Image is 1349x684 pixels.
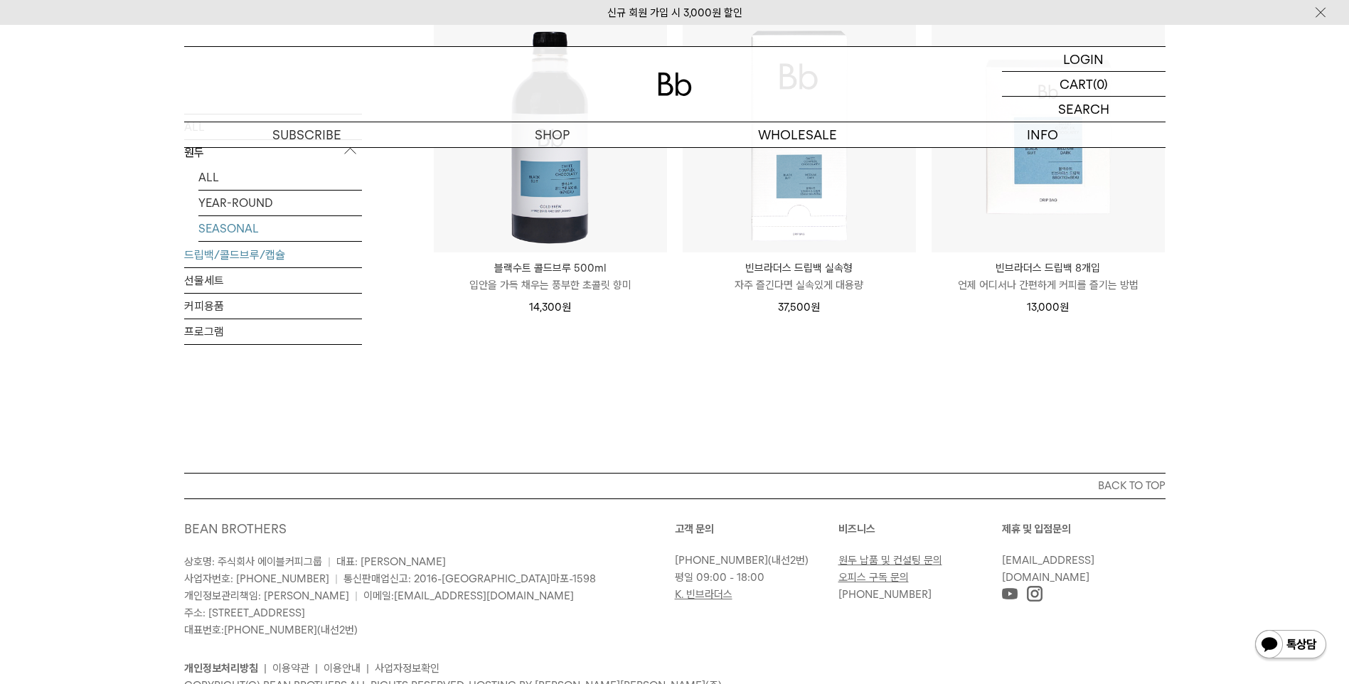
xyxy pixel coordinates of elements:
[184,662,258,675] a: 개인정보처리방침
[224,624,317,636] a: [PHONE_NUMBER]
[838,588,932,601] a: [PHONE_NUMBER]
[184,268,362,293] a: 선물세트
[675,554,768,567] a: [PHONE_NUMBER]
[184,140,362,166] p: 원두
[184,572,329,585] span: 사업자번호: [PHONE_NUMBER]
[932,260,1165,294] a: 빈브라더스 드립백 8개입 언제 어디서나 간편하게 커피를 즐기는 방법
[811,301,820,314] span: 원
[343,572,596,585] span: 통신판매업신고: 2016-[GEOGRAPHIC_DATA]마포-1598
[675,122,920,147] p: WHOLESALE
[562,301,571,314] span: 원
[1060,301,1069,314] span: 원
[1063,47,1104,71] p: LOGIN
[184,242,362,267] a: 드립백/콜드브루/캡슐
[184,122,430,147] a: SUBSCRIBE
[838,571,909,584] a: 오피스 구독 문의
[315,660,318,677] li: |
[675,588,732,601] a: K. 빈브라더스
[184,294,362,319] a: 커피용품
[434,260,667,277] p: 블랙수트 콜드브루 500ml
[394,589,574,602] a: [EMAIL_ADDRESS][DOMAIN_NAME]
[675,520,838,538] p: 고객 문의
[363,589,574,602] span: 이메일:
[184,624,358,636] span: 대표번호: (내선2번)
[430,122,675,147] a: SHOP
[1093,72,1108,96] p: (0)
[336,555,446,568] span: 대표: [PERSON_NAME]
[184,555,322,568] span: 상호명: 주식회사 에이블커피그룹
[1060,72,1093,96] p: CART
[1002,72,1166,97] a: CART (0)
[355,589,358,602] span: |
[434,260,667,294] a: 블랙수트 콜드브루 500ml 입안을 가득 채우는 풍부한 초콜릿 향미
[1002,520,1166,538] p: 제휴 및 입점문의
[529,301,571,314] span: 14,300
[838,520,1002,538] p: 비즈니스
[1002,554,1094,584] a: [EMAIL_ADDRESS][DOMAIN_NAME]
[184,521,287,536] a: BEAN BROTHERS
[920,122,1166,147] p: INFO
[1002,47,1166,72] a: LOGIN
[838,554,942,567] a: 원두 납품 및 컨설팅 문의
[198,216,362,241] a: SEASONAL
[434,277,667,294] p: 입안을 가득 채우는 풍부한 초콜릿 향미
[683,260,916,277] p: 빈브라더스 드립백 실속형
[184,473,1166,498] button: BACK TO TOP
[198,191,362,215] a: YEAR-ROUND
[778,301,820,314] span: 37,500
[375,662,439,675] a: 사업자정보확인
[1058,97,1109,122] p: SEARCH
[683,260,916,294] a: 빈브라더스 드립백 실속형 자주 즐긴다면 실속있게 대용량
[328,555,331,568] span: |
[184,589,349,602] span: 개인정보관리책임: [PERSON_NAME]
[658,73,692,96] img: 로고
[272,662,309,675] a: 이용약관
[198,165,362,190] a: ALL
[683,277,916,294] p: 자주 즐긴다면 실속있게 대용량
[932,277,1165,294] p: 언제 어디서나 간편하게 커피를 즐기는 방법
[1254,629,1328,663] img: 카카오톡 채널 1:1 채팅 버튼
[264,660,267,677] li: |
[607,6,742,19] a: 신규 회원 가입 시 3,000원 할인
[366,660,369,677] li: |
[184,319,362,344] a: 프로그램
[675,569,831,586] p: 평일 09:00 - 18:00
[324,662,361,675] a: 이용안내
[1027,301,1069,314] span: 13,000
[675,552,831,569] p: (내선2번)
[184,606,305,619] span: 주소: [STREET_ADDRESS]
[932,260,1165,277] p: 빈브라더스 드립백 8개입
[335,572,338,585] span: |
